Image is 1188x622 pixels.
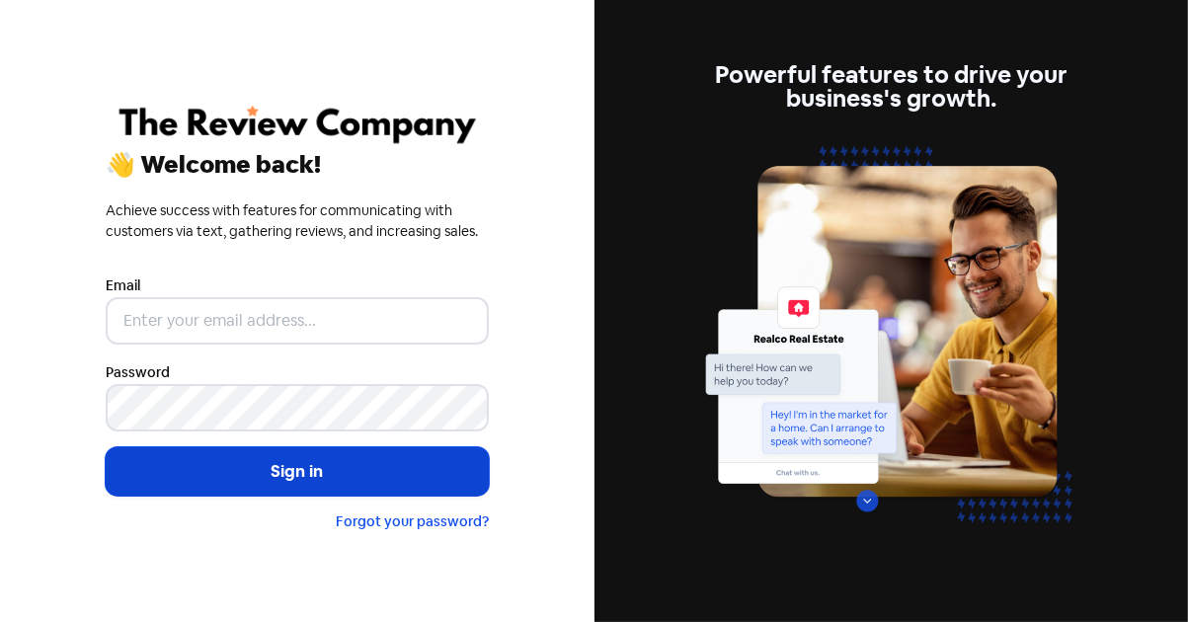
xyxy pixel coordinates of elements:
[699,63,1082,111] div: Powerful features to drive your business's growth.
[336,512,489,530] a: Forgot your password?
[106,275,140,296] label: Email
[106,297,489,345] input: Enter your email address...
[106,447,489,497] button: Sign in
[699,134,1082,560] img: web-chat
[106,200,489,242] div: Achieve success with features for communicating with customers via text, gathering reviews, and i...
[106,362,170,383] label: Password
[106,153,489,177] div: 👋 Welcome back!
